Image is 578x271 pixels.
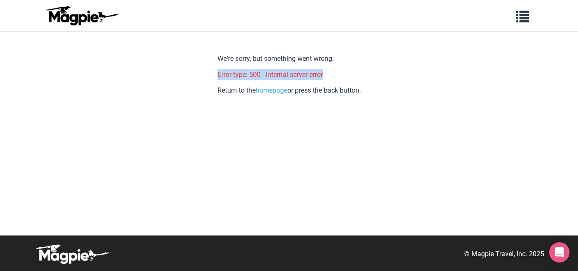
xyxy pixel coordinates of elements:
p: Return to the or press the back button. [217,85,361,96]
div: Open Intercom Messenger [549,242,570,263]
img: logo-ab69f6fb50320c5b225c76a69d11143b.png [44,5,120,26]
a: homepage [256,86,287,94]
p: Error type: 500 - Internal server error [217,69,361,80]
p: © Magpie Travel, Inc. 2025 [464,249,544,260]
p: We're sorry, but something went wrong. [217,53,361,64]
img: logo-white-d94fa1abed81b67a048b3d0f0ab5b955.png [34,244,110,264]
